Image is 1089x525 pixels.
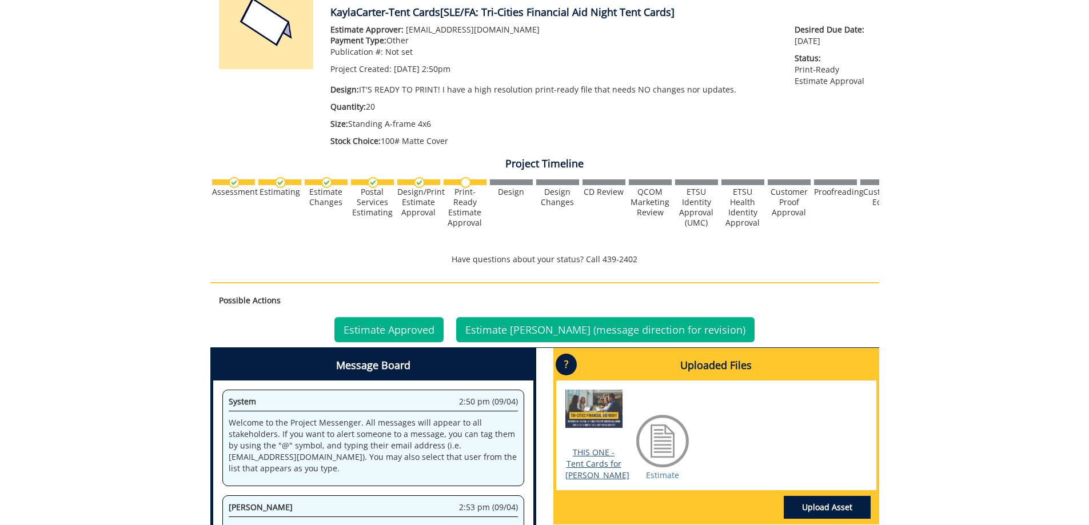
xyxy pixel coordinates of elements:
a: Estimate Approved [334,317,444,342]
span: Desired Due Date: [795,24,870,35]
img: checkmark [229,177,240,188]
h4: Message Board [213,351,533,380]
h4: Uploaded Files [556,351,876,380]
a: THIS ONE - Tent Cards for [PERSON_NAME] [565,447,629,480]
p: Have questions about your status? Call 439-2402 [210,254,879,265]
div: Design Changes [536,187,579,207]
img: no [460,177,471,188]
div: CD Review [583,187,625,197]
div: QCOM Marketing Review [629,187,672,218]
a: Estimate [646,470,679,480]
p: [EMAIL_ADDRESS][DOMAIN_NAME] [330,24,778,35]
div: Estimating [258,187,301,197]
span: Publication #: [330,46,383,57]
div: Design [490,187,533,197]
span: [DATE] 2:50pm [394,63,450,74]
p: Print-Ready Estimate Approval [795,53,870,87]
div: Customer Proof Approval [768,187,811,218]
a: Estimate [PERSON_NAME] (message direction for revision) [456,317,755,342]
span: Status: [795,53,870,64]
p: Welcome to the Project Messenger. All messages will appear to all stakeholders. If you want to al... [229,417,518,474]
h4: KaylaCarter-Tent Cards [330,7,871,18]
div: Customer Edits [860,187,903,207]
p: 20 [330,101,778,113]
span: Quantity: [330,101,366,112]
span: [PERSON_NAME] [229,502,293,512]
img: checkmark [414,177,425,188]
img: checkmark [368,177,378,188]
p: Standing A-frame 4x6 [330,118,778,130]
span: [SLE/FA: Tri-Cities Financial Aid Night Tent Cards] [440,5,675,19]
p: 100# Matte Cover [330,135,778,147]
span: Payment Type: [330,35,386,46]
span: Estimate Approver: [330,24,404,35]
img: checkmark [321,177,332,188]
span: Design: [330,84,359,95]
span: Size: [330,118,348,129]
p: Other [330,35,778,46]
div: Assessment [212,187,255,197]
span: Not set [385,46,413,57]
span: Stock Choice: [330,135,381,146]
a: Upload Asset [784,496,871,519]
div: Proofreading [814,187,857,197]
p: ? [556,354,577,375]
p: IT'S READY TO PRINT! I have a high resolution print-ready file that needs NO changes nor updates. [330,84,778,95]
p: [DATE] [795,24,870,47]
div: ETSU Identity Approval (UMC) [675,187,718,228]
span: Project Created: [330,63,392,74]
div: Design/Print Estimate Approval [397,187,440,218]
div: Postal Services Estimating [351,187,394,218]
h4: Project Timeline [210,158,879,170]
span: System [229,396,256,407]
div: ETSU Health Identity Approval [721,187,764,228]
strong: Possible Actions [219,295,281,306]
div: Estimate Changes [305,187,348,207]
span: 2:53 pm (09/04) [459,502,518,513]
div: Print-Ready Estimate Approval [444,187,486,228]
img: checkmark [275,177,286,188]
span: 2:50 pm (09/04) [459,396,518,407]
